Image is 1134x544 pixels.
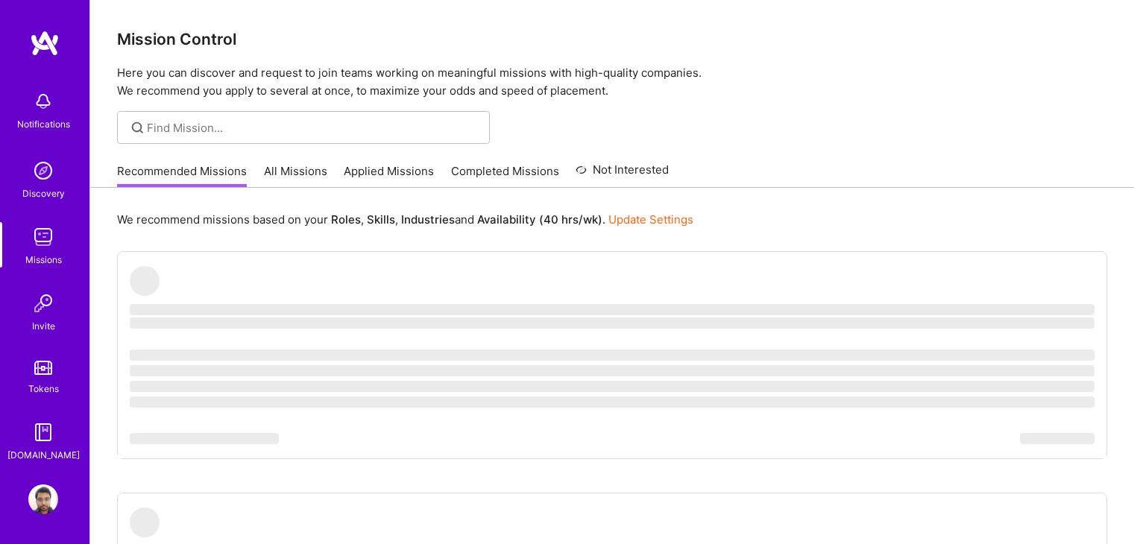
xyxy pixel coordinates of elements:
a: Update Settings [608,212,693,227]
a: All Missions [264,163,327,188]
b: Availability (40 hrs/wk) [477,212,602,227]
p: Here you can discover and request to join teams working on meaningful missions with high-quality ... [117,64,1107,100]
div: Invite [32,318,55,334]
input: Find Mission... [147,120,479,136]
a: Recommended Missions [117,163,247,188]
img: tokens [34,361,52,375]
b: Industries [401,212,455,227]
a: User Avatar [25,484,62,514]
img: logo [30,30,60,57]
a: Applied Missions [344,163,434,188]
p: We recommend missions based on your , , and . [117,212,693,227]
img: guide book [28,417,58,447]
i: icon SearchGrey [129,119,146,136]
div: Missions [25,252,62,268]
b: Skills [367,212,395,227]
div: Tokens [28,381,59,396]
div: [DOMAIN_NAME] [7,447,80,463]
b: Roles [331,212,361,227]
img: discovery [28,156,58,186]
img: Invite [28,288,58,318]
div: Notifications [17,116,70,132]
img: teamwork [28,222,58,252]
a: Completed Missions [451,163,559,188]
img: User Avatar [28,484,58,514]
a: Not Interested [576,161,669,188]
h3: Mission Control [117,30,1107,48]
div: Discovery [22,186,65,201]
img: bell [28,86,58,116]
